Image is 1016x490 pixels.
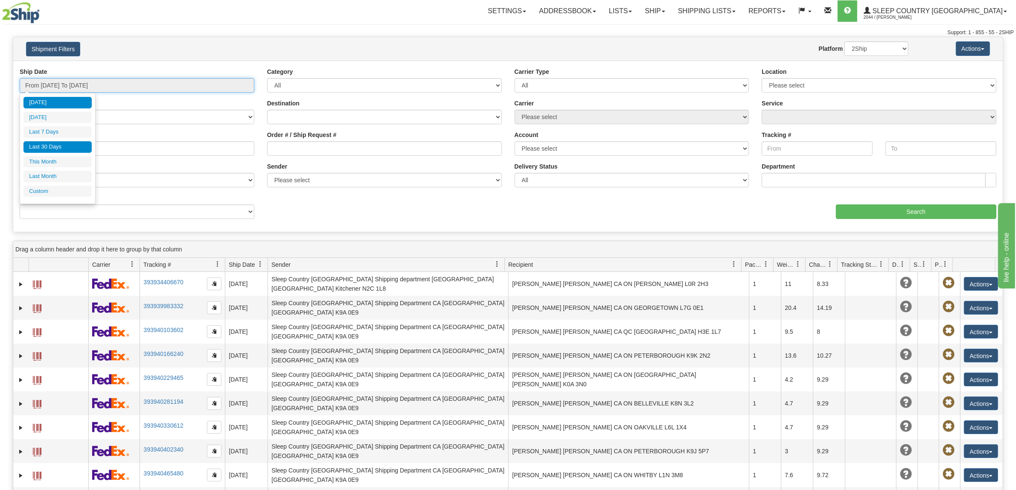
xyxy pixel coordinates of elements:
[481,0,533,22] a: Settings
[813,296,845,320] td: 14.19
[2,2,40,23] img: logo2044.jpg
[268,367,508,391] td: Sleep Country [GEOGRAPHIC_DATA] Shipping Department CA [GEOGRAPHIC_DATA] [GEOGRAPHIC_DATA] K9A 0E9
[762,131,791,139] label: Tracking #
[956,41,990,56] button: Actions
[23,97,92,108] li: [DATE]
[225,367,268,391] td: [DATE]
[900,373,912,385] span: Unknown
[267,99,300,108] label: Destination
[841,260,878,269] span: Tracking Status
[533,0,603,22] a: Addressbook
[874,257,888,271] a: Tracking Status filter column settings
[749,320,781,344] td: 1
[964,444,998,458] button: Actions
[914,260,921,269] span: Shipment Issues
[745,260,763,269] span: Packages
[515,99,534,108] label: Carrier
[515,67,549,76] label: Carrier Type
[603,0,638,22] a: Lists
[17,376,25,384] a: Expand
[762,162,795,171] label: Department
[935,260,942,269] span: Pickup Status
[207,373,221,386] button: Copy to clipboard
[253,257,268,271] a: Ship Date filter column settings
[225,391,268,415] td: [DATE]
[17,423,25,432] a: Expand
[225,272,268,296] td: [DATE]
[23,126,92,138] li: Last 7 Days
[938,257,952,271] a: Pickup Status filter column settings
[225,463,268,487] td: [DATE]
[125,257,140,271] a: Carrier filter column settings
[900,397,912,408] span: Unknown
[900,301,912,313] span: Unknown
[508,439,749,463] td: [PERSON_NAME] [PERSON_NAME] CA ON PETERBOROUGH K9J 5P7
[92,350,129,361] img: 2 - FedEx Express®
[836,204,997,219] input: Search
[207,397,221,410] button: Copy to clipboard
[943,349,955,361] span: Pickup Not Assigned
[92,398,129,408] img: 2 - FedEx Express®
[225,439,268,463] td: [DATE]
[900,349,912,361] span: Unknown
[813,463,845,487] td: 9.72
[781,367,813,391] td: 4.2
[900,325,912,337] span: Unknown
[749,272,781,296] td: 1
[143,470,183,477] a: 393940465480
[33,324,41,338] a: Label
[781,296,813,320] td: 20.4
[268,439,508,463] td: Sleep Country [GEOGRAPHIC_DATA] Shipping Department CA [GEOGRAPHIC_DATA] [GEOGRAPHIC_DATA] K9A 0E9
[781,415,813,439] td: 4.7
[268,391,508,415] td: Sleep Country [GEOGRAPHIC_DATA] Shipping Department CA [GEOGRAPHIC_DATA] [GEOGRAPHIC_DATA] K9A 0E9
[943,444,955,456] span: Pickup Not Assigned
[515,162,558,171] label: Delivery Status
[964,373,998,386] button: Actions
[943,468,955,480] span: Pickup Not Assigned
[92,278,129,289] img: 2 - FedEx Express®
[13,241,1003,258] div: grid grouping header
[17,400,25,408] a: Expand
[490,257,504,271] a: Sender filter column settings
[809,260,827,269] span: Charge
[33,468,41,481] a: Label
[23,141,92,153] li: Last 30 Days
[943,373,955,385] span: Pickup Not Assigned
[813,367,845,391] td: 9.29
[508,367,749,391] td: [PERSON_NAME] [PERSON_NAME] CA ON [GEOGRAPHIC_DATA][PERSON_NAME] K0A 3N0
[33,348,41,362] a: Label
[268,415,508,439] td: Sleep Country [GEOGRAPHIC_DATA] Shipping Department CA [GEOGRAPHIC_DATA] [GEOGRAPHIC_DATA] K9A 0E9
[268,463,508,487] td: Sleep Country [GEOGRAPHIC_DATA] Shipping Department CA [GEOGRAPHIC_DATA] [GEOGRAPHIC_DATA] K9A 0E9
[508,415,749,439] td: [PERSON_NAME] [PERSON_NAME] CA ON OAKVILLE L6L 1X4
[267,131,337,139] label: Order # / Ship Request #
[143,350,183,357] a: 393940166240
[762,99,783,108] label: Service
[2,29,1014,36] div: Support: 1 - 855 - 55 - 2SHIP
[819,44,843,53] label: Platform
[271,260,291,269] span: Sender
[17,304,25,312] a: Expand
[672,0,742,22] a: Shipping lists
[885,141,996,156] input: To
[207,301,221,314] button: Copy to clipboard
[900,468,912,480] span: Unknown
[638,0,671,22] a: Ship
[964,420,998,434] button: Actions
[268,296,508,320] td: Sleep Country [GEOGRAPHIC_DATA] Shipping Department CA [GEOGRAPHIC_DATA] [GEOGRAPHIC_DATA] K9A 0E9
[749,391,781,415] td: 1
[207,469,221,481] button: Copy to clipboard
[17,280,25,289] a: Expand
[813,391,845,415] td: 9.29
[268,320,508,344] td: Sleep Country [GEOGRAPHIC_DATA] Shipping Department CA [GEOGRAPHIC_DATA] [GEOGRAPHIC_DATA] K9A 0E9
[508,296,749,320] td: [PERSON_NAME] [PERSON_NAME] CA ON GEORGETOWN L7G 0E1
[813,415,845,439] td: 9.29
[900,444,912,456] span: Unknown
[508,272,749,296] td: [PERSON_NAME] [PERSON_NAME] CA ON [PERSON_NAME] L0R 2H3
[225,320,268,344] td: [DATE]
[943,325,955,337] span: Pickup Not Assigned
[23,186,92,197] li: Custom
[92,326,129,337] img: 2 - FedEx Express®
[92,446,129,456] img: 2 - FedEx Express®
[515,131,539,139] label: Account
[749,367,781,391] td: 1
